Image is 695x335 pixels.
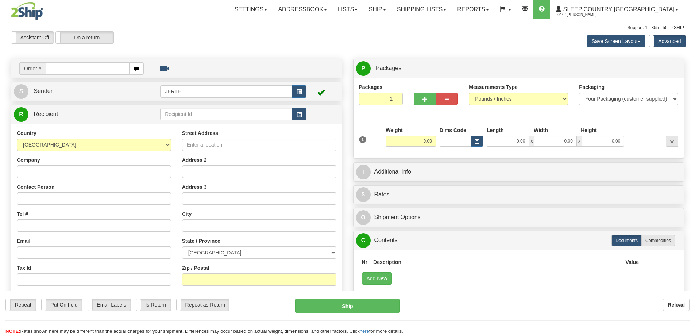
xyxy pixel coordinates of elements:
[5,328,20,334] span: NOTE:
[19,62,46,75] span: Order #
[666,136,678,147] div: ...
[17,264,31,272] label: Tax Id
[356,210,371,225] span: O
[386,126,402,134] label: Weight
[529,136,534,147] span: x
[359,136,367,143] span: 1
[42,299,82,311] label: Put On hold
[356,210,682,225] a: OShipment Options
[356,61,371,76] span: P
[182,237,220,245] label: State / Province
[229,0,273,19] a: Settings
[668,302,685,308] b: Reload
[469,83,518,91] label: Measurements Type
[11,25,684,31] div: Support: 1 - 855 - 55 - 2SHIP
[136,299,171,311] label: Is Return
[182,183,207,191] label: Address 3
[487,126,504,134] label: Length
[360,328,369,334] a: here
[587,35,645,47] button: Save Screen Layout
[561,6,675,12] span: Sleep Country [GEOGRAPHIC_DATA]
[356,164,682,179] a: IAdditional Info
[363,0,391,19] a: Ship
[182,210,192,218] label: City
[581,126,597,134] label: Height
[356,233,682,248] a: CContents
[611,235,642,246] label: Documents
[295,299,400,313] button: Ship
[56,32,113,43] label: Do a return
[356,187,371,202] span: $
[17,156,40,164] label: Company
[391,0,452,19] a: Shipping lists
[34,88,53,94] span: Sender
[356,233,371,248] span: C
[550,0,684,19] a: Sleep Country [GEOGRAPHIC_DATA] 2044 / [PERSON_NAME]
[14,84,28,99] span: S
[182,156,207,164] label: Address 2
[370,256,622,269] th: Description
[182,129,218,137] label: Street Address
[362,272,392,285] button: Add New
[440,126,466,134] label: Dims Code
[332,0,363,19] a: Lists
[182,139,336,151] input: Enter a location
[17,237,30,245] label: Email
[359,256,371,269] th: Nr
[14,84,160,99] a: S Sender
[622,256,642,269] th: Value
[88,299,131,311] label: Email Labels
[182,264,209,272] label: Zip / Postal
[17,129,36,137] label: Country
[641,235,675,246] label: Commodities
[577,136,582,147] span: x
[273,0,332,19] a: Addressbook
[6,299,36,311] label: Repeat
[14,107,144,122] a: R Recipient
[556,11,610,19] span: 2044 / [PERSON_NAME]
[356,187,682,202] a: $Rates
[356,61,682,76] a: P Packages
[34,111,58,117] span: Recipient
[14,107,28,122] span: R
[359,83,383,91] label: Packages
[11,32,54,43] label: Assistant Off
[177,299,229,311] label: Repeat as Return
[663,299,690,311] button: Reload
[534,126,548,134] label: Width
[452,0,494,19] a: Reports
[649,35,686,47] label: Advanced
[376,65,401,71] span: Packages
[160,108,292,120] input: Recipient Id
[11,2,43,20] img: logo2044.jpg
[678,130,694,204] iframe: chat widget
[160,85,292,98] input: Sender Id
[17,183,54,191] label: Contact Person
[356,165,371,179] span: I
[579,83,605,91] label: Packaging
[17,210,28,218] label: Tel #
